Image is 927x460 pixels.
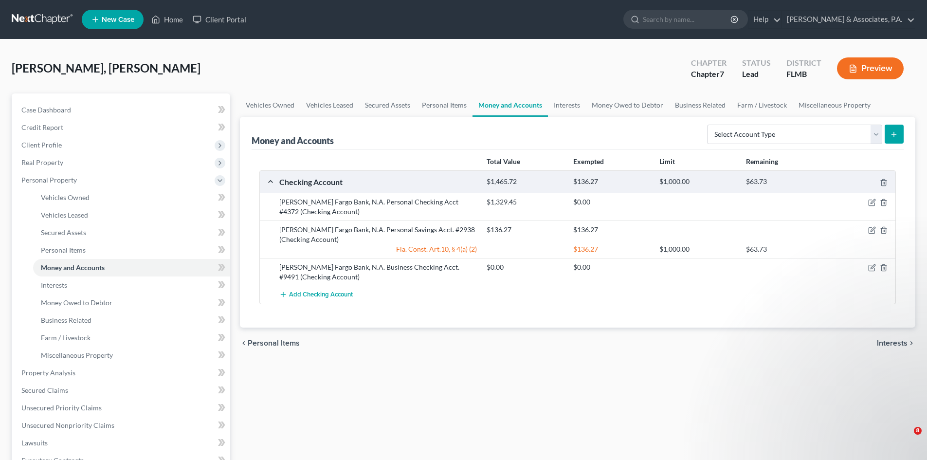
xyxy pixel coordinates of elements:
[473,93,548,117] a: Money and Accounts
[33,259,230,276] a: Money and Accounts
[487,157,520,166] strong: Total Value
[691,57,727,69] div: Chapter
[188,11,251,28] a: Client Portal
[877,339,908,347] span: Interests
[274,177,482,187] div: Checking Account
[289,291,353,299] span: Add Checking Account
[741,244,827,254] div: $63.73
[14,382,230,399] a: Secured Claims
[21,158,63,166] span: Real Property
[741,177,827,186] div: $63.73
[691,69,727,80] div: Chapter
[21,368,75,377] span: Property Analysis
[837,57,904,79] button: Preview
[146,11,188,28] a: Home
[274,225,482,244] div: [PERSON_NAME] Fargo Bank, N.A. Personal Savings Acct. #2938 (Checking Account)
[568,177,654,186] div: $136.27
[568,262,654,272] div: $0.00
[568,244,654,254] div: $136.27
[33,206,230,224] a: Vehicles Leased
[248,339,300,347] span: Personal Items
[416,93,473,117] a: Personal Items
[720,69,724,78] span: 7
[659,157,675,166] strong: Limit
[252,135,334,147] div: Money and Accounts
[41,298,112,307] span: Money Owed to Debtor
[33,294,230,312] a: Money Owed to Debtor
[12,61,200,75] span: [PERSON_NAME], [PERSON_NAME]
[41,263,105,272] span: Money and Accounts
[41,333,91,342] span: Farm / Livestock
[21,106,71,114] span: Case Dashboard
[33,189,230,206] a: Vehicles Owned
[21,141,62,149] span: Client Profile
[300,93,359,117] a: Vehicles Leased
[21,421,114,429] span: Unsecured Nonpriority Claims
[482,177,568,186] div: $1,465.72
[14,119,230,136] a: Credit Report
[41,228,86,237] span: Secured Assets
[786,57,821,69] div: District
[877,339,915,347] button: Interests chevron_right
[748,11,781,28] a: Help
[482,197,568,207] div: $1,329.45
[568,197,654,207] div: $0.00
[654,177,741,186] div: $1,000.00
[786,69,821,80] div: FLMB
[359,93,416,117] a: Secured Assets
[21,123,63,131] span: Credit Report
[41,351,113,359] span: Miscellaneous Property
[33,347,230,364] a: Miscellaneous Property
[746,157,778,166] strong: Remaining
[548,93,586,117] a: Interests
[568,225,654,235] div: $136.27
[14,434,230,452] a: Lawsuits
[41,281,67,289] span: Interests
[643,10,732,28] input: Search by name...
[33,276,230,294] a: Interests
[742,69,771,80] div: Lead
[908,339,915,347] i: chevron_right
[894,427,917,450] iframe: Intercom live chat
[482,225,568,235] div: $136.27
[102,16,134,23] span: New Case
[240,339,300,347] button: chevron_left Personal Items
[41,246,86,254] span: Personal Items
[669,93,731,117] a: Business Related
[33,329,230,347] a: Farm / Livestock
[742,57,771,69] div: Status
[279,286,353,304] button: Add Checking Account
[14,399,230,417] a: Unsecured Priority Claims
[782,11,915,28] a: [PERSON_NAME] & Associates, P.A.
[41,211,88,219] span: Vehicles Leased
[274,197,482,217] div: [PERSON_NAME] Fargo Bank, N.A. Personal Checking Acct #4372 (Checking Account)
[14,364,230,382] a: Property Analysis
[33,241,230,259] a: Personal Items
[274,262,482,282] div: [PERSON_NAME] Fargo Bank, N.A. Business Checking Acct. #9491 (Checking Account)
[793,93,876,117] a: Miscellaneous Property
[33,312,230,329] a: Business Related
[41,193,90,202] span: Vehicles Owned
[240,339,248,347] i: chevron_left
[654,244,741,254] div: $1,000.00
[21,404,102,412] span: Unsecured Priority Claims
[914,427,922,435] span: 8
[482,262,568,272] div: $0.00
[33,224,230,241] a: Secured Assets
[21,439,48,447] span: Lawsuits
[731,93,793,117] a: Farm / Livestock
[14,417,230,434] a: Unsecured Nonpriority Claims
[586,93,669,117] a: Money Owed to Debtor
[240,93,300,117] a: Vehicles Owned
[21,386,68,394] span: Secured Claims
[573,157,604,166] strong: Exempted
[14,101,230,119] a: Case Dashboard
[274,244,482,254] div: Fla. Const. Art.10, § 4(a) (2)
[21,176,77,184] span: Personal Property
[41,316,91,324] span: Business Related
